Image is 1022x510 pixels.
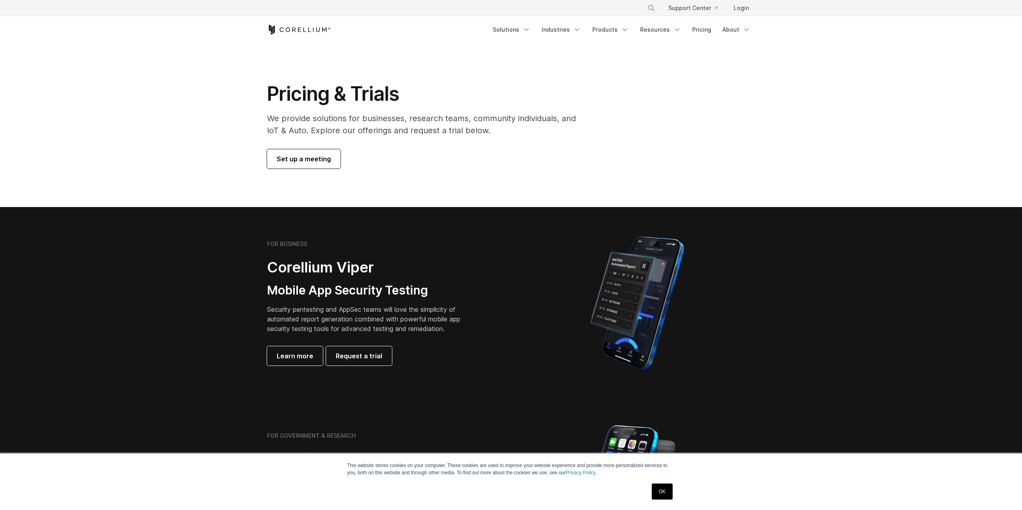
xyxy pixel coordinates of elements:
[488,22,535,37] a: Solutions
[267,258,473,276] h2: Corellium Viper
[687,22,716,37] a: Pricing
[638,1,755,15] div: Navigation Menu
[267,346,323,366] a: Learn more
[267,82,587,106] h1: Pricing & Trials
[267,240,307,248] h6: FOR BUSINESS
[267,25,331,35] a: Corellium Home
[644,1,659,15] button: Search
[267,450,492,468] h2: Corellium Falcon
[662,1,724,15] a: Support Center
[727,1,755,15] a: Login
[587,22,634,37] a: Products
[267,149,341,169] a: Set up a meeting
[336,351,382,361] span: Request a trial
[635,22,686,37] a: Resources
[267,432,356,439] h6: FOR GOVERNMENT & RESEARCH
[267,305,473,333] p: Security pentesting and AppSec teams will love the simplicity of automated report generation comb...
[326,346,392,366] a: Request a trial
[277,351,313,361] span: Learn more
[718,22,755,37] a: About
[537,22,586,37] a: Industries
[652,484,672,500] a: OK
[277,154,331,164] span: Set up a meeting
[566,470,597,475] a: Privacy Policy.
[347,462,675,476] p: This website stores cookies on your computer. These cookies are used to improve your website expe...
[488,22,755,37] div: Navigation Menu
[577,233,698,373] img: Corellium MATRIX automated report on iPhone showing app vulnerability test results across securit...
[267,283,473,298] h3: Mobile App Security Testing
[267,112,587,136] p: We provide solutions for businesses, research teams, community individuals, and IoT & Auto. Explo...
